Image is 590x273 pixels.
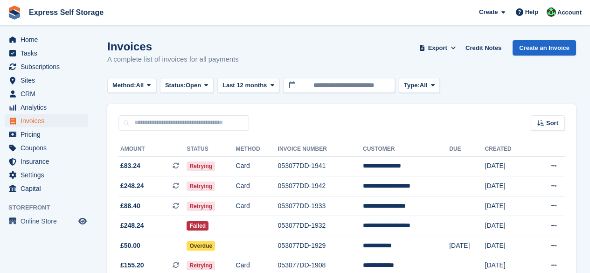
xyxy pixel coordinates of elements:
[479,7,498,17] span: Create
[278,176,363,196] td: 053077DD-1942
[21,47,76,60] span: Tasks
[5,114,88,127] a: menu
[136,81,144,90] span: All
[187,241,215,251] span: Overdue
[187,202,215,211] span: Retrying
[278,196,363,216] td: 053077DD-1933
[187,261,215,270] span: Retrying
[21,215,76,228] span: Online Store
[557,8,582,17] span: Account
[236,176,278,196] td: Card
[187,221,208,231] span: Failed
[222,81,267,90] span: Last 12 months
[21,74,76,87] span: Sites
[21,60,76,73] span: Subscriptions
[278,156,363,176] td: 053077DD-1941
[120,241,140,251] span: £50.00
[278,142,363,157] th: Invoice Number
[186,81,201,90] span: Open
[485,156,531,176] td: [DATE]
[107,54,239,65] p: A complete list of invoices for all payments
[5,33,88,46] a: menu
[485,216,531,236] td: [DATE]
[107,40,239,53] h1: Invoices
[449,236,485,256] td: [DATE]
[21,141,76,154] span: Coupons
[5,47,88,60] a: menu
[485,142,531,157] th: Created
[278,236,363,256] td: 053077DD-1929
[547,7,556,17] img: Shakiyra Davis
[236,142,278,157] th: Method
[21,128,76,141] span: Pricing
[21,182,76,195] span: Capital
[21,168,76,182] span: Settings
[5,60,88,73] a: menu
[112,81,136,90] span: Method:
[449,142,485,157] th: Due
[5,182,88,195] a: menu
[5,141,88,154] a: menu
[160,78,214,93] button: Status: Open
[21,33,76,46] span: Home
[236,156,278,176] td: Card
[21,101,76,114] span: Analytics
[8,203,93,212] span: Storefront
[485,176,531,196] td: [DATE]
[404,81,420,90] span: Type:
[363,142,449,157] th: Customer
[120,181,144,191] span: £248.24
[399,78,440,93] button: Type: All
[187,161,215,171] span: Retrying
[118,142,187,157] th: Amount
[120,260,144,270] span: £155.20
[25,5,107,20] a: Express Self Storage
[5,168,88,182] a: menu
[546,119,558,128] span: Sort
[120,161,140,171] span: £83.24
[5,101,88,114] a: menu
[525,7,538,17] span: Help
[513,40,576,56] a: Create an Invoice
[5,215,88,228] a: menu
[217,78,279,93] button: Last 12 months
[428,43,447,53] span: Export
[236,196,278,216] td: Card
[5,155,88,168] a: menu
[77,216,88,227] a: Preview store
[21,155,76,168] span: Insurance
[187,182,215,191] span: Retrying
[120,221,144,231] span: £248.24
[420,81,428,90] span: All
[165,81,186,90] span: Status:
[187,142,236,157] th: Status
[5,74,88,87] a: menu
[21,87,76,100] span: CRM
[278,216,363,236] td: 053077DD-1932
[5,87,88,100] a: menu
[120,201,140,211] span: £88.40
[485,236,531,256] td: [DATE]
[5,128,88,141] a: menu
[107,78,156,93] button: Method: All
[485,196,531,216] td: [DATE]
[462,40,505,56] a: Credit Notes
[7,6,21,20] img: stora-icon-8386f47178a22dfd0bd8f6a31ec36ba5ce8667c1dd55bd0f319d3a0aa187defe.svg
[417,40,458,56] button: Export
[21,114,76,127] span: Invoices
